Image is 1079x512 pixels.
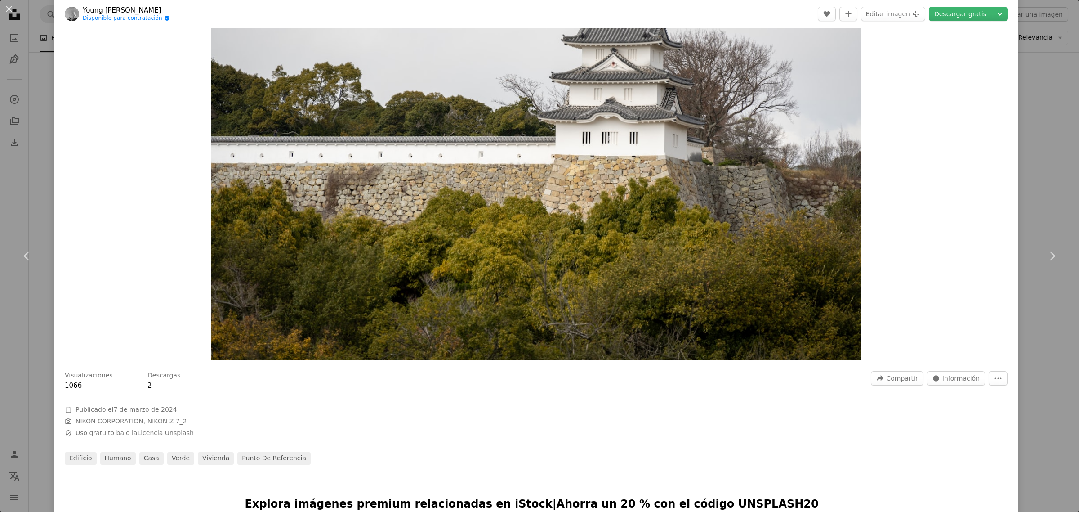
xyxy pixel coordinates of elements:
button: Editar imagen [861,7,925,21]
a: Young [PERSON_NAME] [83,6,170,15]
h3: Visualizaciones [65,371,113,380]
a: Siguiente [1025,213,1079,299]
button: Compartir esta imagen [871,371,923,386]
span: 1066 [65,382,82,390]
button: Añade a la colección [839,7,857,21]
button: Me gusta [818,7,836,21]
a: Licencia Unsplash [137,429,193,436]
a: Disponible para contratación [83,15,170,22]
a: verde [167,452,194,465]
p: Explora imágenes premium relacionadas en iStock | Ahorra un 20 % con el código UNSPLASH20 [245,497,828,512]
button: Estadísticas sobre esta imagen [927,371,985,386]
a: Humano [100,452,136,465]
span: Compartir [886,372,918,385]
a: Punto de referencia [237,452,311,465]
button: Más acciones [989,371,1008,386]
a: Descargar gratis [929,7,992,21]
time: 7 de marzo de 2024, 9:14:25 GMT-6 [113,406,177,413]
span: 2 [147,382,152,390]
a: edificio [65,452,97,465]
span: Información [942,372,980,385]
button: Elegir el tamaño de descarga [992,7,1008,21]
span: Uso gratuito bajo la [76,429,194,438]
img: Ve al perfil de Young Kane [65,7,79,21]
button: NIKON CORPORATION, NIKON Z 7_2 [76,417,187,426]
a: Casa [139,452,164,465]
a: vivienda [198,452,234,465]
h3: Descargas [147,371,180,380]
span: Publicado el [76,406,177,413]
